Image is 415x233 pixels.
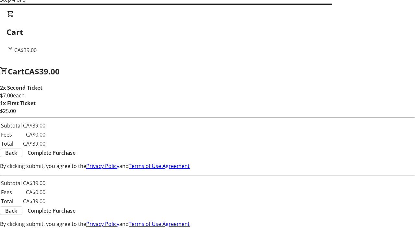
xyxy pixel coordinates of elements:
span: Back [5,207,17,215]
td: CA$39.00 [23,139,46,148]
td: CA$39.00 [23,197,46,205]
td: Fees [1,130,22,139]
td: Total [1,197,22,205]
a: Privacy Policy [86,162,119,170]
span: Complete Purchase [28,149,76,157]
span: Complete Purchase [28,207,76,215]
td: CA$39.00 [23,121,46,130]
a: Terms of Use Agreement [129,162,190,170]
span: Cart [8,66,24,77]
td: Subtotal [1,179,22,187]
a: Terms of Use Agreement [129,220,190,227]
a: Privacy Policy [86,220,119,227]
td: Subtotal [1,121,22,130]
td: Total [1,139,22,148]
td: CA$0.00 [23,188,46,196]
span: Back [5,149,17,157]
td: Fees [1,188,22,196]
div: CartCA$39.00 [6,10,409,54]
button: Complete Purchase [22,149,81,157]
button: Complete Purchase [22,207,81,215]
h2: Cart [6,26,409,38]
td: CA$0.00 [23,130,46,139]
td: CA$39.00 [23,179,46,187]
span: CA$39.00 [24,66,60,77]
span: CA$39.00 [14,47,37,54]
